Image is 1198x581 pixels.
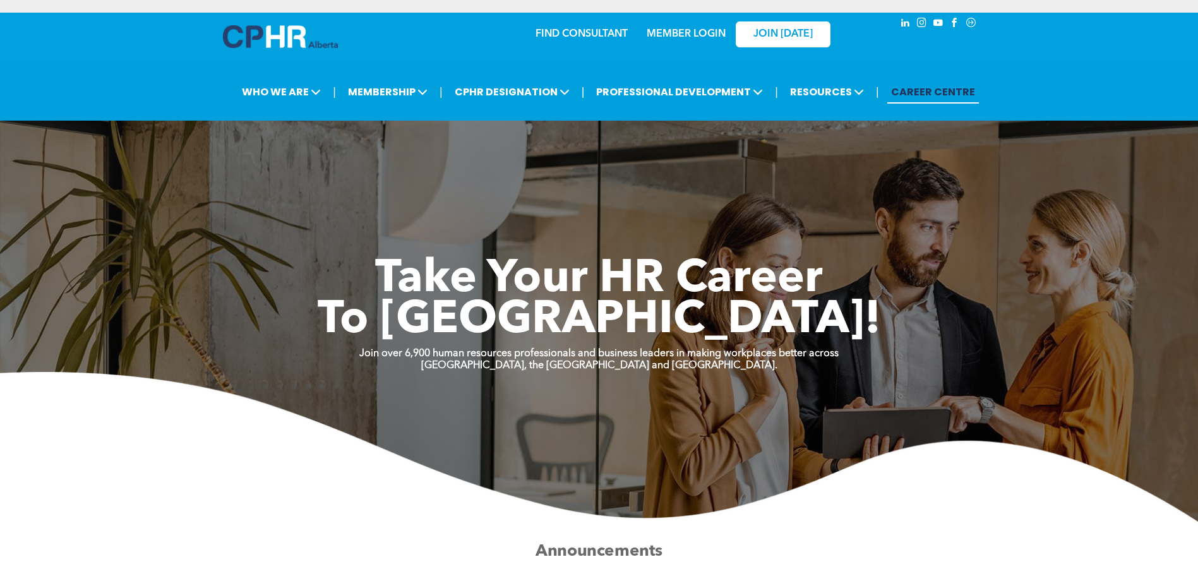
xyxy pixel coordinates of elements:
a: MEMBER LOGIN [647,29,726,39]
span: PROFESSIONAL DEVELOPMENT [592,80,767,104]
img: A blue and white logo for cp alberta [223,25,338,48]
a: linkedin [899,16,913,33]
span: WHO WE ARE [238,80,325,104]
span: To [GEOGRAPHIC_DATA]! [318,298,881,344]
a: instagram [915,16,929,33]
span: CPHR DESIGNATION [451,80,573,104]
li: | [440,79,443,105]
a: facebook [948,16,962,33]
li: | [876,79,879,105]
a: Social network [964,16,978,33]
a: JOIN [DATE] [736,21,830,47]
li: | [582,79,585,105]
span: Announcements [536,543,662,560]
strong: Join over 6,900 human resources professionals and business leaders in making workplaces better ac... [359,349,839,359]
li: | [775,79,778,105]
a: CAREER CENTRE [887,80,979,104]
strong: [GEOGRAPHIC_DATA], the [GEOGRAPHIC_DATA] and [GEOGRAPHIC_DATA]. [421,361,777,371]
a: FIND CONSULTANT [536,29,628,39]
span: JOIN [DATE] [753,28,813,40]
li: | [333,79,336,105]
span: MEMBERSHIP [344,80,431,104]
span: Take Your HR Career [375,257,823,302]
a: youtube [931,16,945,33]
span: RESOURCES [786,80,868,104]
